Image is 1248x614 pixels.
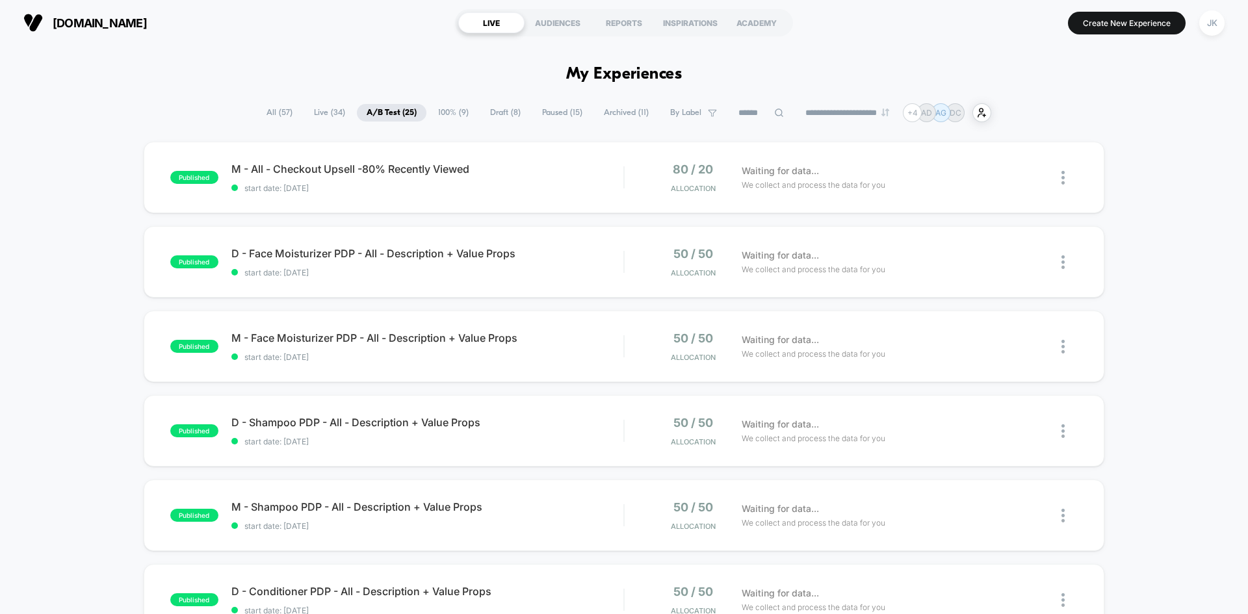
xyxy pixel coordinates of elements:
[670,108,701,118] span: By Label
[257,104,302,122] span: All ( 57 )
[742,502,819,516] span: Waiting for data...
[231,183,623,193] span: start date: [DATE]
[673,247,713,261] span: 50 / 50
[532,104,592,122] span: Paused ( 15 )
[742,586,819,600] span: Waiting for data...
[1061,255,1065,269] img: close
[525,12,591,33] div: AUDIENCES
[231,585,623,598] span: D - Conditioner PDP - All - Description + Value Props
[742,517,885,529] span: We collect and process the data for you
[742,432,885,444] span: We collect and process the data for you
[428,104,478,122] span: 100% ( 9 )
[950,108,961,118] p: DC
[170,171,218,184] span: published
[671,184,716,193] span: Allocation
[742,601,885,613] span: We collect and process the data for you
[935,108,946,118] p: AG
[1199,10,1225,36] div: JK
[657,12,723,33] div: INSPIRATIONS
[742,263,885,275] span: We collect and process the data for you
[742,417,819,431] span: Waiting for data...
[671,268,716,277] span: Allocation
[304,104,355,122] span: Live ( 34 )
[170,340,218,353] span: published
[742,333,819,347] span: Waiting for data...
[673,416,713,429] span: 50 / 50
[170,424,218,437] span: published
[742,164,819,178] span: Waiting for data...
[231,268,623,277] span: start date: [DATE]
[671,437,716,446] span: Allocation
[1061,593,1065,607] img: close
[742,179,885,191] span: We collect and process the data for you
[1061,424,1065,438] img: close
[231,416,623,429] span: D - Shampoo PDP - All - Description + Value Props
[170,509,218,522] span: published
[1068,12,1186,34] button: Create New Experience
[170,255,218,268] span: published
[591,12,657,33] div: REPORTS
[1061,171,1065,185] img: close
[231,331,623,344] span: M - Face Moisturizer PDP - All - Description + Value Props
[671,353,716,362] span: Allocation
[231,162,623,175] span: M - All - Checkout Upsell -80% Recently Viewed
[231,437,623,446] span: start date: [DATE]
[921,108,932,118] p: AD
[1061,340,1065,353] img: close
[673,585,713,598] span: 50 / 50
[170,593,218,606] span: published
[903,103,922,122] div: + 4
[566,65,682,84] h1: My Experiences
[357,104,426,122] span: A/B Test ( 25 )
[671,522,716,531] span: Allocation
[231,500,623,513] span: M - Shampoo PDP - All - Description + Value Props
[723,12,790,33] div: ACADEMY
[19,12,151,33] button: [DOMAIN_NAME]
[594,104,658,122] span: Archived ( 11 )
[742,348,885,360] span: We collect and process the data for you
[1061,509,1065,522] img: close
[673,331,713,345] span: 50 / 50
[673,500,713,514] span: 50 / 50
[231,352,623,362] span: start date: [DATE]
[458,12,525,33] div: LIVE
[53,16,147,30] span: [DOMAIN_NAME]
[23,13,43,32] img: Visually logo
[673,162,713,176] span: 80 / 20
[480,104,530,122] span: Draft ( 8 )
[881,109,889,116] img: end
[742,248,819,262] span: Waiting for data...
[231,247,623,260] span: D - Face Moisturizer PDP - All - Description + Value Props
[231,521,623,531] span: start date: [DATE]
[1195,10,1228,36] button: JK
